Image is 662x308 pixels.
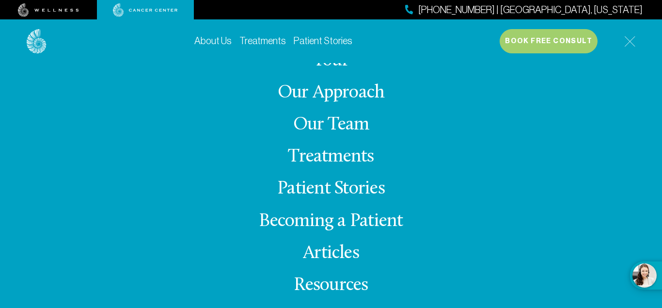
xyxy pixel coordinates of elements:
[293,115,369,134] a: Our Team
[259,212,403,231] a: Becoming a Patient
[27,29,47,54] img: logo
[624,36,635,47] img: icon-hamburger
[113,3,178,17] img: cancer center
[239,35,286,46] a: Treatments
[294,35,352,46] a: Patient Stories
[294,276,368,295] a: Resources
[303,244,359,263] a: Articles
[288,147,374,166] a: Treatments
[500,29,598,53] button: Book Free Consult
[277,179,385,198] a: Patient Stories
[418,3,643,17] span: [PHONE_NUMBER] | [GEOGRAPHIC_DATA], [US_STATE]
[18,3,79,17] img: wellness
[313,51,349,70] a: Tour
[194,35,232,46] a: About Us
[405,3,643,17] a: [PHONE_NUMBER] | [GEOGRAPHIC_DATA], [US_STATE]
[278,83,385,102] a: Our Approach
